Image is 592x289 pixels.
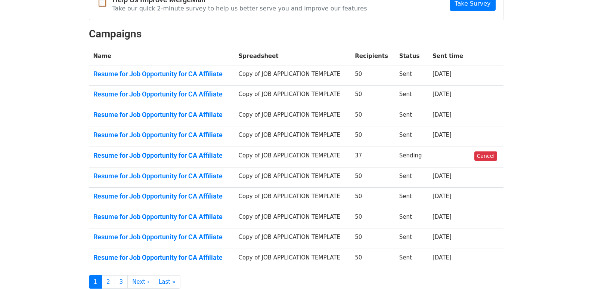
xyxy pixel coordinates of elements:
[350,47,394,65] th: Recipients
[234,65,351,86] td: Copy of JOB APPLICATION TEMPLATE
[395,249,428,269] td: Sent
[93,90,230,98] a: Resume for Job Opportunity for CA Affiliate
[93,151,230,160] a: Resume for Job Opportunity for CA Affiliate
[395,126,428,147] td: Sent
[234,147,351,167] td: Copy of JOB APPLICATION TEMPLATE
[234,126,351,147] td: Copy of JOB APPLICATION TEMPLATE
[115,275,128,289] a: 3
[395,188,428,208] td: Sent
[433,173,452,179] a: [DATE]
[234,188,351,208] td: Copy of JOB APPLICATION TEMPLATE
[395,167,428,188] td: Sent
[89,275,102,289] a: 1
[93,253,230,262] a: Resume for Job Opportunity for CA Affiliate
[234,167,351,188] td: Copy of JOB APPLICATION TEMPLATE
[234,86,351,106] td: Copy of JOB APPLICATION TEMPLATE
[350,65,394,86] td: 50
[433,132,452,138] a: [DATE]
[93,172,230,180] a: Resume for Job Opportunity for CA Affiliate
[395,86,428,106] td: Sent
[395,147,428,167] td: Sending
[112,4,367,12] p: Take our quick 2-minute survey to help us better serve you and improve our features
[474,151,497,161] a: Cancel
[127,275,154,289] a: Next ›
[433,234,452,240] a: [DATE]
[350,106,394,126] td: 50
[89,28,503,40] h2: Campaigns
[555,253,592,289] iframe: Chat Widget
[350,188,394,208] td: 50
[350,208,394,228] td: 50
[350,167,394,188] td: 50
[433,111,452,118] a: [DATE]
[234,106,351,126] td: Copy of JOB APPLICATION TEMPLATE
[89,47,234,65] th: Name
[234,47,351,65] th: Spreadsheet
[93,70,230,78] a: Resume for Job Opportunity for CA Affiliate
[102,275,115,289] a: 2
[350,126,394,147] td: 50
[395,208,428,228] td: Sent
[350,86,394,106] td: 50
[234,228,351,249] td: Copy of JOB APPLICATION TEMPLATE
[395,106,428,126] td: Sent
[350,147,394,167] td: 37
[154,275,180,289] a: Last »
[433,213,452,220] a: [DATE]
[93,233,230,241] a: Resume for Job Opportunity for CA Affiliate
[433,193,452,200] a: [DATE]
[395,47,428,65] th: Status
[234,249,351,269] td: Copy of JOB APPLICATION TEMPLATE
[395,228,428,249] td: Sent
[428,47,470,65] th: Sent time
[93,131,230,139] a: Resume for Job Opportunity for CA Affiliate
[433,71,452,77] a: [DATE]
[433,254,452,261] a: [DATE]
[395,65,428,86] td: Sent
[93,192,230,200] a: Resume for Job Opportunity for CA Affiliate
[93,213,230,221] a: Resume for Job Opportunity for CA Affiliate
[433,91,452,98] a: [DATE]
[93,111,230,119] a: Resume for Job Opportunity for CA Affiliate
[234,208,351,228] td: Copy of JOB APPLICATION TEMPLATE
[350,228,394,249] td: 50
[350,249,394,269] td: 50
